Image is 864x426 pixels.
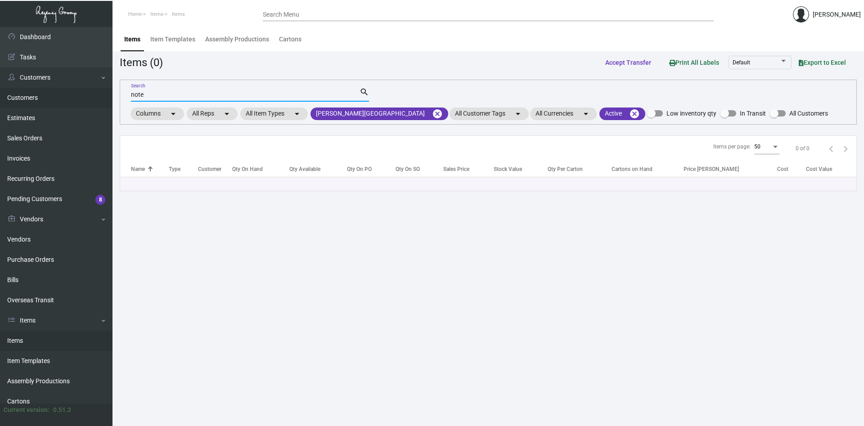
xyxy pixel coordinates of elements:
mat-icon: arrow_drop_down [513,108,523,119]
div: Current version: [4,405,49,415]
div: Qty On Hand [232,165,263,173]
div: Type [169,165,180,173]
div: 0.51.2 [53,405,71,415]
div: Qty On PO [347,165,372,173]
span: Accept Transfer [605,59,651,66]
mat-chip: [PERSON_NAME][GEOGRAPHIC_DATA] [310,108,448,120]
div: Cost Value [806,165,832,173]
div: Name [131,165,145,173]
div: Cartons on Hand [612,165,652,173]
div: Items [124,35,140,44]
span: Print All Labels [669,59,719,66]
mat-icon: arrow_drop_down [292,108,302,119]
span: All Customers [789,108,828,119]
mat-select: Items per page: [754,144,779,150]
mat-chip: Active [599,108,645,120]
span: Items [172,11,185,17]
mat-icon: cancel [432,108,443,119]
div: Cartons on Hand [612,165,684,173]
span: Low inventory qty [666,108,716,119]
mat-icon: arrow_drop_down [580,108,591,119]
div: Items per page: [713,143,751,151]
mat-icon: search [360,87,369,98]
mat-chip: All Currencies [530,108,597,120]
span: Items [150,11,163,17]
div: Items (0) [120,54,163,71]
mat-chip: Columns [130,108,184,120]
span: Default [733,59,750,66]
button: Next page [838,141,853,156]
div: Qty On SO [396,165,420,173]
button: Print All Labels [662,54,726,71]
button: Export to Excel [792,54,853,71]
img: admin@bootstrapmaster.com [793,6,809,22]
div: Sales Price [443,165,494,173]
div: Qty Available [289,165,320,173]
div: Qty On SO [396,165,443,173]
button: Previous page [824,141,838,156]
div: Qty On PO [347,165,396,173]
div: Type [169,165,198,173]
th: Customer [198,161,233,177]
div: [PERSON_NAME] [813,10,861,19]
div: Cost [777,165,805,173]
mat-icon: arrow_drop_down [168,108,179,119]
span: Export to Excel [799,59,846,66]
div: Price [PERSON_NAME] [684,165,739,173]
div: Price [PERSON_NAME] [684,165,777,173]
div: Qty Per Carton [548,165,612,173]
span: 50 [754,143,760,150]
mat-icon: cancel [629,108,640,119]
div: Sales Price [443,165,469,173]
div: Cost [777,165,788,173]
div: Item Templates [150,35,195,44]
div: 0 of 0 [796,144,810,152]
div: Qty Available [289,165,347,173]
mat-chip: All Item Types [240,108,308,120]
div: Stock Value [494,165,547,173]
button: Accept Transfer [598,54,658,71]
div: Name [131,165,169,173]
div: Qty Per Carton [548,165,583,173]
mat-icon: arrow_drop_down [221,108,232,119]
div: Stock Value [494,165,522,173]
div: Assembly Productions [205,35,269,44]
div: Cost Value [806,165,856,173]
div: Qty On Hand [232,165,289,173]
mat-chip: All Reps [187,108,238,120]
span: In Transit [740,108,766,119]
span: Home [128,11,142,17]
div: Cartons [279,35,301,44]
mat-chip: All Customer Tags [450,108,529,120]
